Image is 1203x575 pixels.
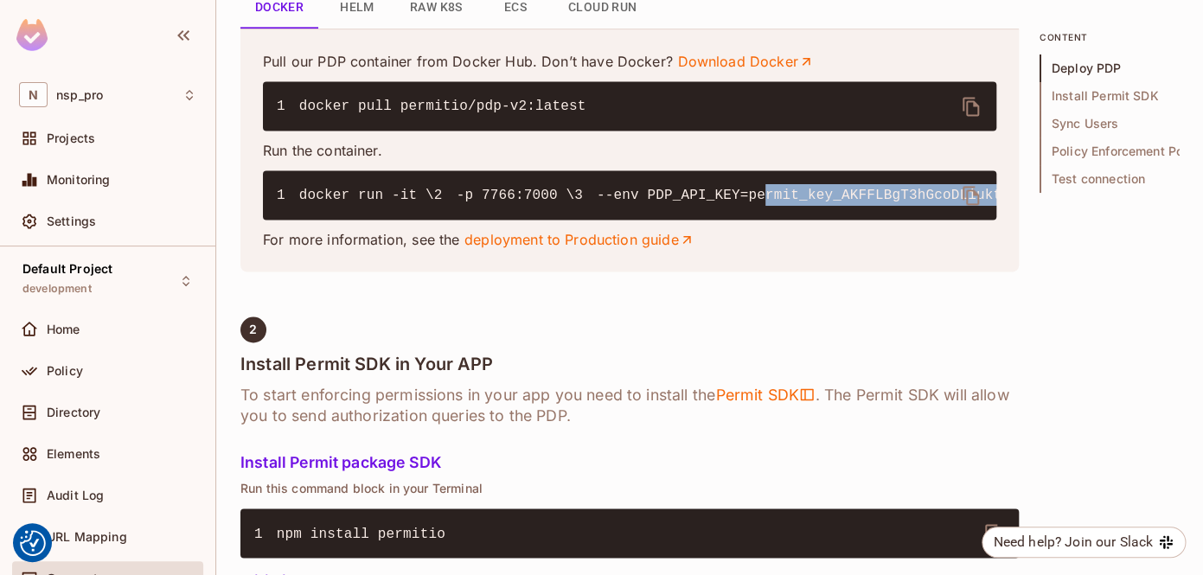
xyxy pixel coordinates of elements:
[263,230,996,249] p: For more information, see the
[47,530,127,544] span: URL Mapping
[263,52,996,71] p: Pull our PDP container from Docker Hub. Don’t have Docker?
[574,185,597,206] span: 3
[277,96,299,117] span: 1
[715,384,816,405] span: Permit SDK
[249,323,257,336] span: 2
[19,82,48,107] span: N
[950,86,992,127] button: delete
[47,323,80,336] span: Home
[263,141,996,160] p: Run the container.
[434,185,457,206] span: 2
[47,406,100,419] span: Directory
[299,188,434,203] span: docker run -it \
[47,489,104,502] span: Audit Log
[973,513,1014,554] button: delete
[277,526,445,541] span: npm install permitio
[277,185,299,206] span: 1
[47,131,95,145] span: Projects
[240,453,1019,470] h5: Install Permit package SDK
[677,52,814,71] a: Download Docker
[22,282,92,296] span: development
[299,99,586,114] span: docker pull permitio/pdp-v2:latest
[47,447,100,461] span: Elements
[464,230,695,249] a: deployment to Production guide
[16,19,48,51] img: SReyMgAAAABJRU5ErkJggg==
[240,481,1019,495] p: Run this command block in your Terminal
[20,530,46,556] img: Revisit consent button
[1040,30,1179,44] p: content
[254,523,277,544] span: 1
[240,384,1019,425] h6: To start enforcing permissions in your app you need to install the . The Permit SDK will allow yo...
[56,88,103,102] span: Workspace: nsp_pro
[950,175,992,216] button: delete
[47,173,111,187] span: Monitoring
[240,353,1019,374] h4: Install Permit SDK in Your APP
[47,214,96,228] span: Settings
[22,262,112,276] span: Default Project
[47,364,83,378] span: Policy
[20,530,46,556] button: Consent Preferences
[993,532,1153,553] div: Need help? Join our Slack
